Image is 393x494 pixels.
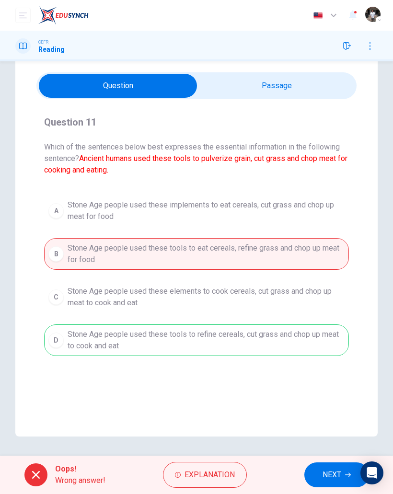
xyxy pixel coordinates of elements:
h4: Question 11 [44,115,349,130]
img: en [312,12,324,19]
span: NEXT [323,468,341,482]
button: Explanation [163,462,247,488]
span: Wrong answer! [55,475,105,486]
span: CEFR [38,39,48,46]
button: NEXT [304,462,369,487]
div: Open Intercom Messenger [360,461,383,484]
span: Which of the sentences below best expresses the essential information in the following sentence? [44,141,349,176]
img: Profile picture [365,7,381,22]
font: Ancient humans used these tools to pulverize grain, cut grass and chop meat for cooking and eating. [44,154,347,174]
span: Oops! [55,463,105,475]
img: ELTC logo [38,6,89,25]
button: open mobile menu [15,8,31,23]
h1: Reading [38,46,65,53]
span: Explanation [185,468,235,482]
